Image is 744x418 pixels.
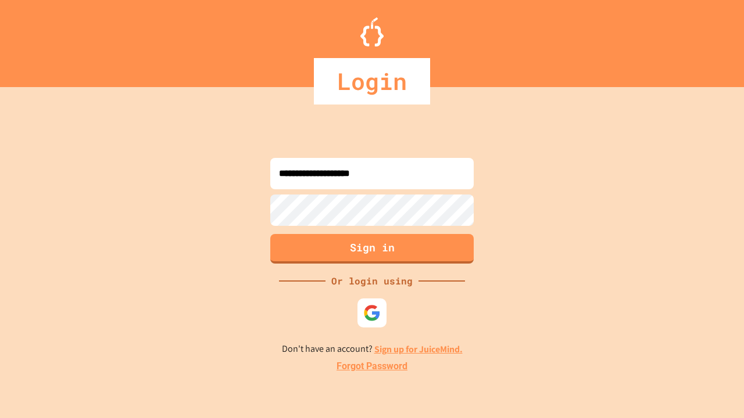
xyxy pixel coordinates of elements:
div: Or login using [325,274,419,288]
p: Don't have an account? [282,342,463,356]
button: Sign in [270,234,474,264]
a: Sign up for JuiceMind. [374,343,463,355]
img: google-icon.svg [363,304,381,322]
img: Logo.svg [360,17,384,46]
div: Login [314,58,430,105]
a: Forgot Password [337,359,407,373]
